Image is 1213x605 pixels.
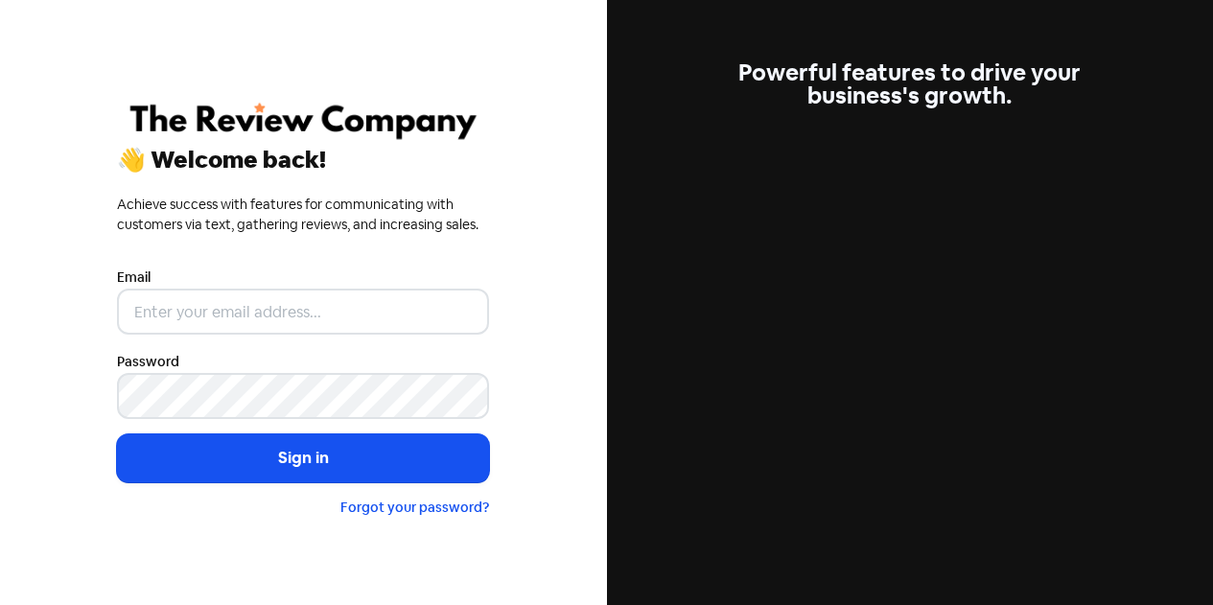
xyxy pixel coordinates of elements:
div: Achieve success with features for communicating with customers via text, gathering reviews, and i... [117,195,489,235]
label: Password [117,352,179,372]
label: Email [117,268,151,288]
input: Enter your email address... [117,289,489,335]
div: Powerful features to drive your business's growth. [724,61,1096,107]
button: Sign in [117,434,489,482]
a: Forgot your password? [340,499,489,516]
div: 👋 Welcome back! [117,149,489,172]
